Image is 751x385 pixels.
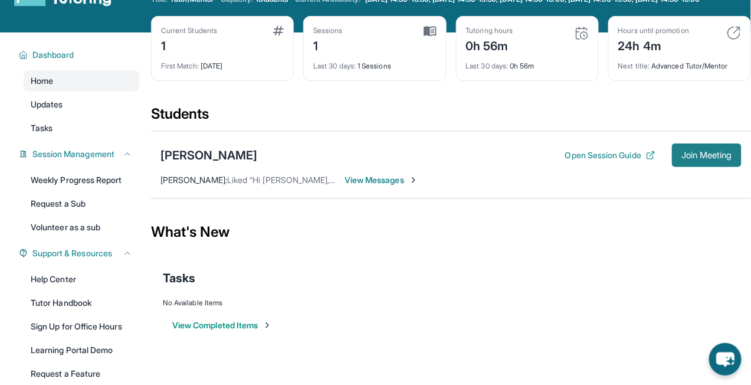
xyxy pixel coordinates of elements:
[313,26,343,35] div: Sessions
[31,75,53,87] span: Home
[618,26,689,35] div: Hours until promotion
[466,26,513,35] div: Tutoring hours
[24,94,139,115] a: Updates
[466,35,513,54] div: 0h 56m
[273,26,284,35] img: card
[24,363,139,384] a: Request a Feature
[31,122,53,134] span: Tasks
[28,247,132,259] button: Support & Resources
[151,206,751,258] div: What's New
[618,54,741,71] div: Advanced Tutor/Mentor
[313,54,436,71] div: 1 Sessions
[31,99,63,110] span: Updates
[466,54,589,71] div: 0h 56m
[24,316,139,337] a: Sign Up for Office Hours
[161,35,217,54] div: 1
[151,105,751,130] div: Students
[24,269,139,290] a: Help Center
[32,148,114,160] span: Session Management
[24,193,139,214] a: Request a Sub
[424,26,437,37] img: card
[160,175,227,185] span: [PERSON_NAME] :
[24,292,139,314] a: Tutor Handbook
[565,149,655,161] button: Open Session Guide
[313,61,356,70] span: Last 30 days :
[163,298,739,308] div: No Available Items
[161,26,217,35] div: Current Students
[163,270,195,286] span: Tasks
[161,61,199,70] span: First Match :
[24,169,139,191] a: Weekly Progress Report
[409,175,418,185] img: Chevron-Right
[28,49,132,61] button: Dashboard
[28,148,132,160] button: Session Management
[618,35,689,54] div: 24h 4m
[345,174,418,186] span: View Messages
[24,118,139,139] a: Tasks
[672,143,742,167] button: Join Meeting
[32,247,112,259] span: Support & Resources
[32,49,74,61] span: Dashboard
[618,61,650,70] span: Next title :
[24,340,139,361] a: Learning Portal Demo
[24,217,139,238] a: Volunteer as a sub
[727,26,741,40] img: card
[313,35,343,54] div: 1
[575,26,589,40] img: card
[227,175,651,185] span: Liked “Hi [PERSON_NAME], this is just a reminder that we have a tutor session scheduled for [DATE...
[160,147,257,164] div: [PERSON_NAME]
[709,343,742,376] button: chat-button
[681,152,732,159] span: Join Meeting
[172,319,272,331] button: View Completed Items
[24,70,139,92] a: Home
[466,61,509,70] span: Last 30 days :
[161,54,284,71] div: [DATE]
